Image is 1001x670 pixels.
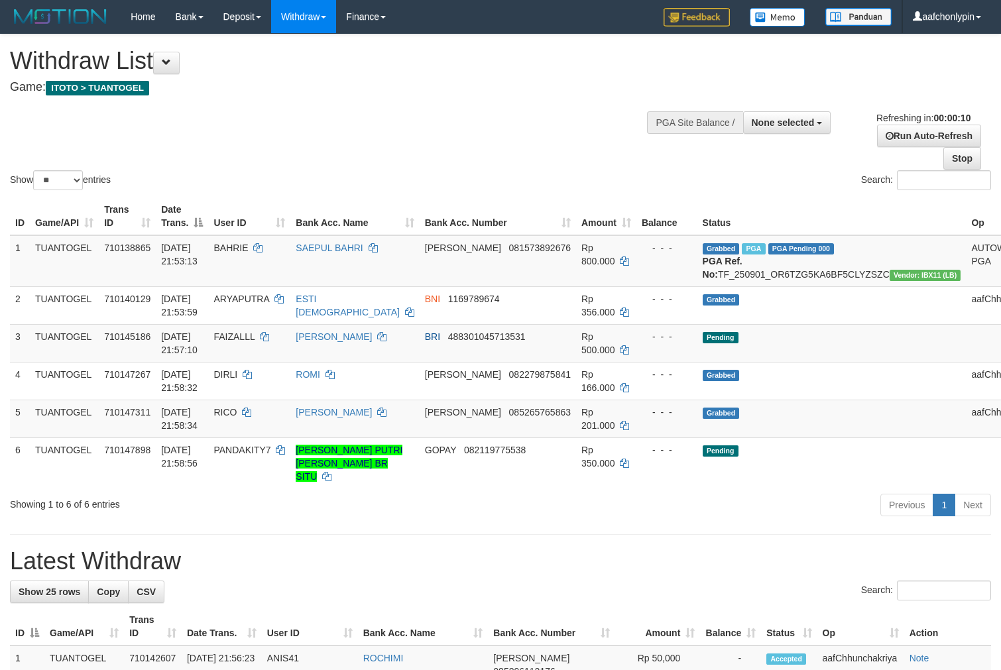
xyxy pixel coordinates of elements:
span: 710147267 [104,369,150,380]
span: Marked by aafchonlypin [742,243,765,254]
span: PANDAKITY7 [213,445,270,455]
div: - - - [642,292,692,306]
span: [DATE] 21:58:34 [161,407,198,431]
div: PGA Site Balance / [647,111,742,134]
span: 710147311 [104,407,150,418]
select: Showentries [33,170,83,190]
th: User ID: activate to sort column ascending [208,197,290,235]
span: Rp 166.000 [581,369,615,393]
td: TF_250901_OR6TZG5KA6BF5CLYZSZC [697,235,967,287]
span: ITOTO > TUANTOGEL [46,81,149,95]
a: Next [955,494,991,516]
a: [PERSON_NAME] PUTRI [PERSON_NAME] BR SITU [296,445,402,482]
a: Run Auto-Refresh [877,125,981,147]
span: Rp 350.000 [581,445,615,469]
span: FAIZALLL [213,331,255,342]
img: Feedback.jpg [664,8,730,27]
div: - - - [642,406,692,419]
td: 3 [10,324,30,362]
img: MOTION_logo.png [10,7,111,27]
span: Rp 500.000 [581,331,615,355]
label: Show entries [10,170,111,190]
th: Bank Acc. Number: activate to sort column ascending [420,197,576,235]
div: - - - [642,241,692,254]
td: TUANTOGEL [30,400,99,437]
span: None selected [752,117,815,128]
a: Note [910,653,929,663]
strong: 00:00:10 [933,113,971,123]
h1: Withdraw List [10,48,654,74]
span: [DATE] 21:53:13 [161,243,198,266]
b: PGA Ref. No: [703,256,742,280]
div: - - - [642,368,692,381]
span: GOPAY [425,445,456,455]
span: Copy [97,586,120,597]
span: Show 25 rows [19,586,80,597]
a: Stop [943,147,981,170]
span: Grabbed [703,243,740,254]
span: Pending [703,332,738,343]
span: Accepted [766,653,806,665]
th: ID [10,197,30,235]
span: Copy 081573892676 to clipboard [509,243,571,253]
div: - - - [642,330,692,343]
h4: Game: [10,81,654,94]
td: TUANTOGEL [30,362,99,400]
a: ESTI [DEMOGRAPHIC_DATA] [296,294,400,317]
span: Grabbed [703,294,740,306]
input: Search: [897,581,991,600]
span: [DATE] 21:58:56 [161,445,198,469]
a: ROMI [296,369,320,380]
th: Bank Acc. Name: activate to sort column ascending [358,608,489,645]
span: [DATE] 21:57:10 [161,331,198,355]
td: TUANTOGEL [30,437,99,488]
span: Copy 085265765863 to clipboard [509,407,571,418]
span: PGA Pending [768,243,835,254]
span: Grabbed [703,408,740,419]
th: Amount: activate to sort column ascending [615,608,700,645]
span: [DATE] 21:53:59 [161,294,198,317]
img: Button%20Memo.svg [750,8,805,27]
h1: Latest Withdraw [10,548,991,575]
a: Copy [88,581,129,603]
span: BRI [425,331,440,342]
td: 5 [10,400,30,437]
a: Show 25 rows [10,581,89,603]
span: [PERSON_NAME] [425,369,501,380]
span: Copy 082119775538 to clipboard [464,445,526,455]
th: Date Trans.: activate to sort column ascending [182,608,262,645]
th: Action [904,608,991,645]
th: Balance [636,197,697,235]
th: Trans ID: activate to sort column ascending [99,197,156,235]
td: 1 [10,235,30,287]
td: TUANTOGEL [30,235,99,287]
span: Copy 1169789674 to clipboard [448,294,500,304]
th: Status [697,197,967,235]
th: User ID: activate to sort column ascending [262,608,358,645]
span: Grabbed [703,370,740,381]
th: Amount: activate to sort column ascending [576,197,636,235]
td: 4 [10,362,30,400]
button: None selected [743,111,831,134]
th: Date Trans.: activate to sort column descending [156,197,208,235]
span: [PERSON_NAME] [493,653,569,663]
td: TUANTOGEL [30,324,99,362]
span: DIRLI [213,369,237,380]
th: Balance: activate to sort column ascending [700,608,761,645]
span: 710140129 [104,294,150,304]
span: [PERSON_NAME] [425,407,501,418]
th: Bank Acc. Number: activate to sort column ascending [488,608,615,645]
th: Game/API: activate to sort column ascending [30,197,99,235]
label: Search: [861,581,991,600]
td: 2 [10,286,30,324]
a: SAEPUL BAHRI [296,243,363,253]
span: CSV [137,586,156,597]
th: ID: activate to sort column descending [10,608,44,645]
td: TUANTOGEL [30,286,99,324]
th: Game/API: activate to sort column ascending [44,608,124,645]
span: RICO [213,407,237,418]
span: [PERSON_NAME] [425,243,501,253]
a: [PERSON_NAME] [296,407,372,418]
a: Previous [880,494,933,516]
span: 710145186 [104,331,150,342]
